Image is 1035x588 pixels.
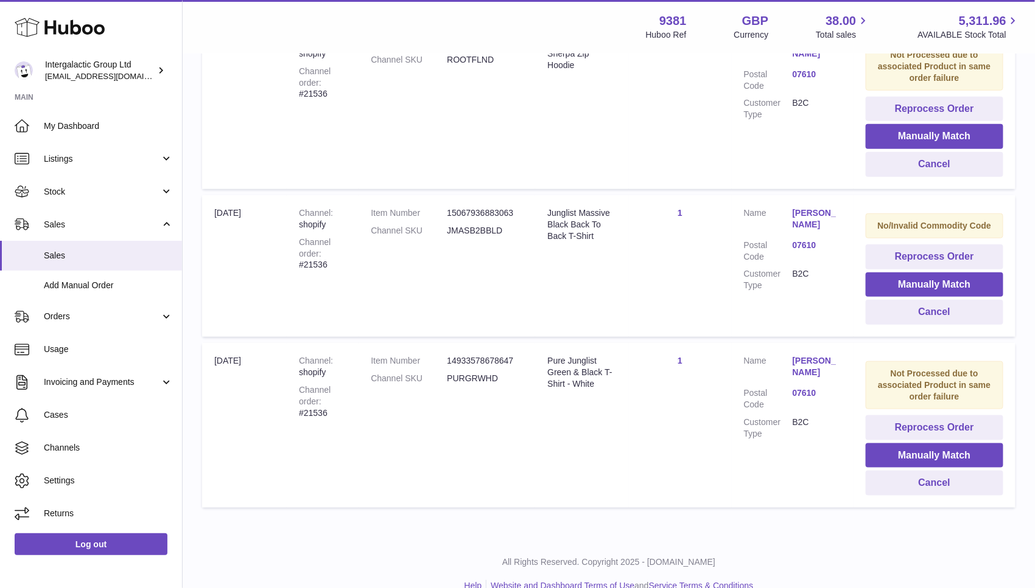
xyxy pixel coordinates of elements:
[793,417,841,440] dd: B2C
[44,344,173,355] span: Usage
[44,442,173,454] span: Channels
[744,97,793,120] dt: Customer Type
[202,24,287,189] td: [DATE]
[816,13,870,41] a: 38.00 Total sales
[734,29,769,41] div: Currency
[866,471,1003,496] button: Cancel
[447,54,523,66] dd: ROOTFLND
[878,368,991,401] strong: Not Processed due to associated Product in same order failure
[744,417,793,440] dt: Customer Type
[866,124,1003,149] button: Manually Match
[877,221,991,230] strong: No/Invalid Commodity Code
[45,71,179,81] span: [EMAIL_ADDRESS][DOMAIN_NAME]
[547,207,616,242] div: Junglist Massive Black Back To Back T-Shirt
[44,153,160,165] span: Listings
[793,355,841,378] a: [PERSON_NAME]
[299,384,346,419] div: #21536
[447,207,523,219] dd: 15067936883063
[744,240,793,263] dt: Postal Code
[45,59,155,82] div: Intergalactic Group Ltd
[866,97,1003,122] button: Reprocess Order
[659,13,687,29] strong: 9381
[793,97,841,120] dd: B2C
[299,385,331,406] strong: Channel order
[744,268,793,291] dt: Customer Type
[917,13,1020,41] a: 5,311.96 AVAILABLE Stock Total
[816,29,870,41] span: Total sales
[447,355,523,367] dd: 14933578678647
[547,36,616,71] div: Navy Roots Sherpa Zip Hoodie
[793,240,841,251] a: 07610
[299,355,346,378] div: shopify
[371,373,447,384] dt: Channel SKU
[15,533,167,555] a: Log out
[866,300,1003,325] button: Cancel
[299,237,331,258] strong: Channel order
[202,195,287,337] td: [DATE]
[299,208,333,218] strong: Channel
[447,225,523,237] dd: JMASB2BBLD
[447,373,523,384] dd: PURGRWHD
[371,355,447,367] dt: Item Number
[793,69,841,80] a: 07610
[866,152,1003,177] button: Cancel
[866,415,1003,440] button: Reprocess Order
[192,556,1025,568] p: All Rights Reserved. Copyright 2025 - [DOMAIN_NAME]
[44,120,173,132] span: My Dashboard
[299,66,331,88] strong: Channel order
[44,409,173,421] span: Cases
[299,207,346,230] div: shopify
[371,207,447,219] dt: Item Number
[742,13,768,29] strong: GBP
[878,50,991,83] strong: Not Processed due to associated Product in same order failure
[202,343,287,508] td: [DATE]
[646,29,687,41] div: Huboo Ref
[44,376,160,388] span: Invoicing and Payments
[793,387,841,399] a: 07610
[299,356,333,365] strong: Channel
[299,66,346,100] div: #21536
[371,54,447,66] dt: Channel SKU
[44,311,160,322] span: Orders
[793,268,841,291] dd: B2C
[299,237,346,271] div: #21536
[547,355,616,390] div: Pure Junglist Green & Black T-Shirt - White
[866,443,1003,468] button: Manually Match
[744,387,793,410] dt: Postal Code
[44,508,173,519] span: Returns
[371,225,447,237] dt: Channel SKU
[744,207,793,233] dt: Name
[678,356,682,365] a: 1
[44,186,160,198] span: Stock
[866,244,1003,269] button: Reprocess Order
[826,13,856,29] span: 38.00
[15,61,33,80] img: info@junglistnetwork.com
[44,219,160,230] span: Sales
[793,207,841,230] a: [PERSON_NAME]
[866,272,1003,297] button: Manually Match
[744,69,793,92] dt: Postal Code
[678,208,682,218] a: 1
[744,355,793,381] dt: Name
[44,250,173,261] span: Sales
[917,29,1020,41] span: AVAILABLE Stock Total
[44,475,173,486] span: Settings
[959,13,1006,29] span: 5,311.96
[44,280,173,291] span: Add Manual Order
